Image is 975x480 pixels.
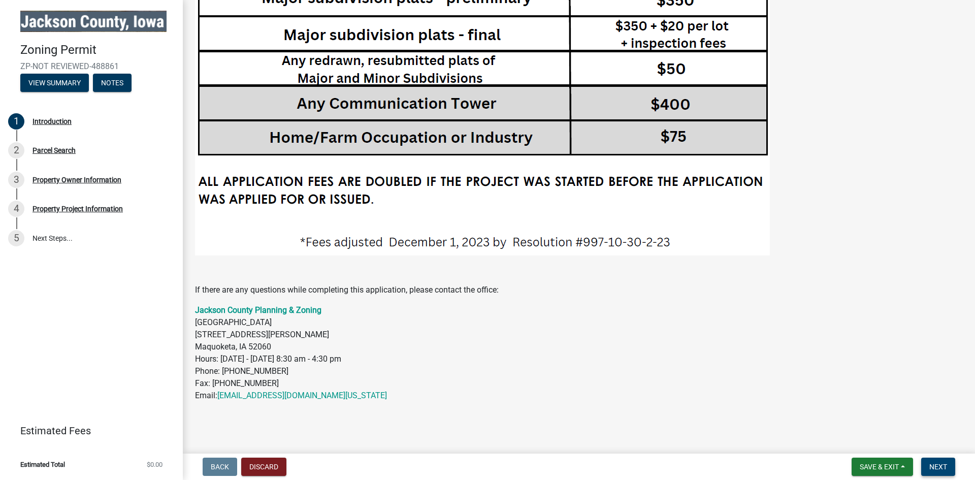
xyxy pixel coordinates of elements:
[8,421,167,441] a: Estimated Fees
[32,205,123,212] div: Property Project Information
[20,79,89,87] wm-modal-confirm: Summary
[20,11,167,32] img: Jackson County, Iowa
[93,74,132,92] button: Notes
[8,142,24,158] div: 2
[8,201,24,217] div: 4
[195,304,963,402] p: [GEOGRAPHIC_DATA] [STREET_ADDRESS][PERSON_NAME] Maquoketa, IA 52060 Hours: [DATE] - [DATE] 8:30 a...
[8,113,24,130] div: 1
[20,43,175,57] h4: Zoning Permit
[8,230,24,246] div: 5
[32,118,72,125] div: Introduction
[8,172,24,188] div: 3
[929,463,947,471] span: Next
[20,61,162,71] span: ZP-NOT REVIEWED-488861
[93,79,132,87] wm-modal-confirm: Notes
[203,458,237,476] button: Back
[860,463,899,471] span: Save & Exit
[211,463,229,471] span: Back
[921,458,955,476] button: Next
[32,176,121,183] div: Property Owner Information
[195,284,963,296] p: If there are any questions while completing this application, please contact the office:
[147,461,162,468] span: $0.00
[20,74,89,92] button: View Summary
[217,391,387,400] a: [EMAIL_ADDRESS][DOMAIN_NAME][US_STATE]
[20,461,65,468] span: Estimated Total
[852,458,913,476] button: Save & Exit
[241,458,286,476] button: Discard
[32,147,76,154] div: Parcel Search
[195,305,321,315] a: Jackson County Planning & Zoning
